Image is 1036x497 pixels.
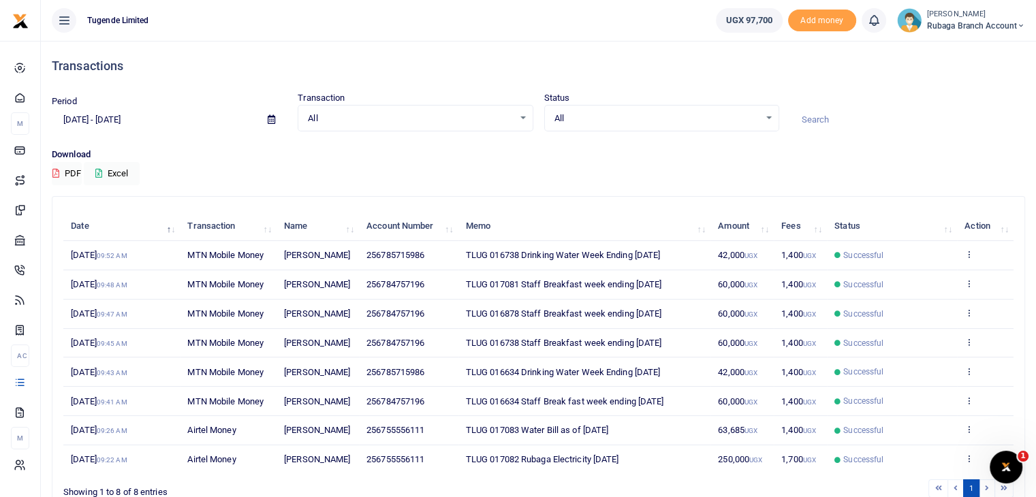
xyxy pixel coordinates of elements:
small: UGX [744,281,757,289]
th: Name: activate to sort column ascending [277,212,359,241]
small: UGX [744,369,757,376]
button: PDF [52,162,82,185]
small: 09:26 AM [97,427,127,434]
h4: Transactions [52,59,1025,74]
a: profile-user [PERSON_NAME] Rubaga branch account [897,8,1025,33]
span: [DATE] [71,279,127,289]
span: 42,000 [718,250,757,260]
li: M [11,427,29,449]
span: TLUG 016878 Staff Breakfast week ending [DATE] [466,308,662,319]
small: UGX [744,252,757,259]
small: UGX [803,340,816,347]
span: 1,700 [781,454,816,464]
th: Date: activate to sort column descending [63,212,180,241]
small: 09:52 AM [97,252,127,259]
p: Download [52,148,1025,162]
span: 256785715986 [366,367,424,377]
label: Period [52,95,77,108]
a: Add money [788,14,856,25]
small: 09:48 AM [97,281,127,289]
th: Fees: activate to sort column ascending [774,212,827,241]
span: MTN Mobile Money [187,250,264,260]
span: 1,400 [781,396,816,406]
th: Memo: activate to sort column ascending [458,212,710,241]
span: MTN Mobile Money [187,308,264,319]
th: Amount: activate to sort column ascending [710,212,774,241]
span: 1,400 [781,367,816,377]
th: Action: activate to sort column ascending [957,212,1014,241]
span: TLUG 017083 Water Bill as of [DATE] [466,425,609,435]
small: UGX [744,398,757,406]
input: select period [52,108,257,131]
th: Status: activate to sort column ascending [827,212,957,241]
span: [PERSON_NAME] [284,338,350,348]
span: Successful [843,395,883,407]
small: 09:47 AM [97,310,127,318]
span: TLUG 016738 Staff Breakfast week ending [DATE] [466,338,662,348]
span: TLUG 017081 Staff Breakfast week ending [DATE] [466,279,662,289]
span: [DATE] [71,338,127,348]
span: Successful [843,308,883,320]
span: TLUG 016634 Staff Break fast week ending [DATE] [466,396,664,406]
span: 60,000 [718,279,757,289]
span: Successful [843,453,883,466]
small: UGX [744,310,757,318]
span: [PERSON_NAME] [284,250,350,260]
span: All [308,112,513,125]
span: Rubaga branch account [927,20,1025,32]
small: UGX [803,398,816,406]
span: [PERSON_NAME] [284,454,350,464]
span: 256784757196 [366,308,424,319]
label: Transaction [298,91,345,105]
small: UGX [803,456,816,464]
small: 09:45 AM [97,340,127,347]
small: UGX [744,427,757,434]
th: Transaction: activate to sort column ascending [180,212,277,241]
span: 250,000 [718,454,762,464]
span: MTN Mobile Money [187,367,264,377]
span: [PERSON_NAME] [284,308,350,319]
span: 1,400 [781,338,816,348]
span: All [554,112,759,125]
span: MTN Mobile Money [187,338,264,348]
small: UGX [744,340,757,347]
span: [PERSON_NAME] [284,396,350,406]
span: MTN Mobile Money [187,279,264,289]
span: 1 [1018,451,1029,462]
span: [DATE] [71,454,127,464]
a: logo-small logo-large logo-large [12,15,29,25]
span: [DATE] [71,425,127,435]
span: Airtel Money [187,454,236,464]
small: UGX [803,252,816,259]
span: UGX 97,700 [726,14,772,27]
small: UGX [803,281,816,289]
li: M [11,112,29,135]
iframe: Intercom live chat [990,451,1022,483]
li: Toup your wallet [788,10,856,32]
span: 256785715986 [366,250,424,260]
span: [DATE] [71,367,127,377]
img: profile-user [897,8,922,33]
span: 60,000 [718,308,757,319]
span: Successful [843,337,883,349]
span: 1,400 [781,425,816,435]
small: UGX [803,310,816,318]
span: Add money [788,10,856,32]
span: 256755556111 [366,454,424,464]
span: TLUG 016634 Drinking Water Week Ending [DATE] [466,367,661,377]
a: UGX 97,700 [716,8,783,33]
span: 63,685 [718,425,757,435]
input: Search [790,108,1025,131]
span: 42,000 [718,367,757,377]
span: Airtel Money [187,425,236,435]
li: Wallet ballance [710,8,788,33]
span: 256784757196 [366,396,424,406]
small: UGX [803,369,816,376]
small: UGX [749,456,762,464]
img: logo-small [12,13,29,29]
span: 256755556111 [366,425,424,435]
span: [PERSON_NAME] [284,425,350,435]
li: Ac [11,344,29,367]
span: 1,400 [781,279,816,289]
span: [DATE] [71,308,127,319]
